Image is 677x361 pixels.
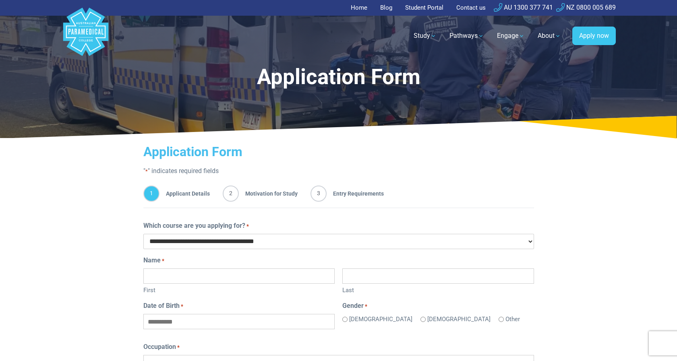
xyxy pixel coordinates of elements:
[556,4,616,11] a: NZ 0800 005 689
[342,284,534,295] label: Last
[494,4,553,11] a: AU 1300 377 741
[533,25,566,47] a: About
[159,186,210,202] span: Applicant Details
[445,25,489,47] a: Pathways
[342,301,534,311] legend: Gender
[409,25,441,47] a: Study
[143,256,534,265] legend: Name
[143,284,335,295] label: First
[239,186,298,202] span: Motivation for Study
[143,301,183,311] label: Date of Birth
[349,315,412,324] label: [DEMOGRAPHIC_DATA]
[143,186,159,202] span: 1
[505,315,520,324] label: Other
[311,186,327,202] span: 3
[223,186,239,202] span: 2
[143,166,534,176] p: " " indicates required fields
[327,186,384,202] span: Entry Requirements
[62,16,110,56] a: Australian Paramedical College
[572,27,616,45] a: Apply now
[143,342,180,352] label: Occupation
[143,221,249,231] label: Which course are you applying for?
[131,64,547,90] h1: Application Form
[143,144,534,159] h2: Application Form
[492,25,530,47] a: Engage
[427,315,491,324] label: [DEMOGRAPHIC_DATA]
